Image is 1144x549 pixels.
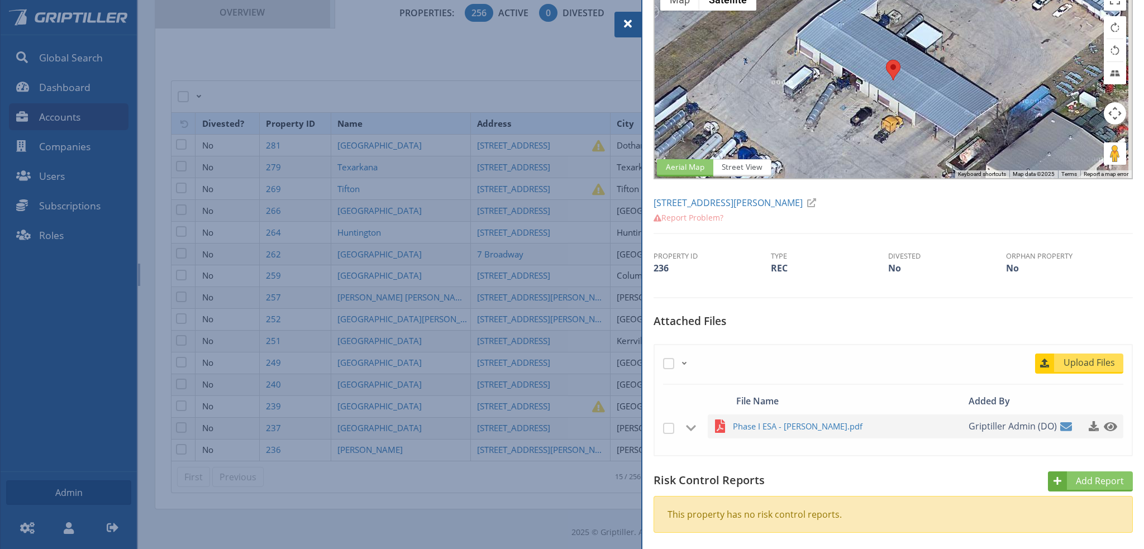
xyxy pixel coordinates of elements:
div: Added By [965,393,1048,409]
span: Risk Control Reports [654,472,765,488]
a: [STREET_ADDRESS][PERSON_NAME] [654,197,821,209]
button: Tilt map [1104,62,1126,84]
span: No [888,262,901,274]
button: Rotate map clockwise [1104,16,1126,39]
span: Street View [713,159,771,176]
a: Terms (opens in new tab) [1061,171,1077,177]
button: Rotate map counterclockwise [1104,39,1126,61]
a: Upload Files [1035,354,1123,374]
th: Type [771,251,888,261]
a: Phase I ESA - [PERSON_NAME].pdf [733,419,966,433]
a: Report Problem? [654,212,723,223]
button: Keyboard shortcuts [958,170,1006,178]
a: Report a map error [1084,171,1128,177]
h5: Attached Files [654,315,1133,336]
span: 236 [654,262,669,274]
span: Griptiller Admin (DO) [969,414,1057,438]
th: Orphan Property [1006,251,1123,261]
a: Add Report [1048,471,1133,491]
button: Map camera controls [1104,102,1126,125]
div: File Name [733,393,966,409]
th: Divested [888,251,1005,261]
span: Map data ©2025 [1013,171,1055,177]
span: Aerial Map [657,159,713,176]
div: This property has no risk control reports. [668,508,1119,521]
th: Property ID [654,251,771,261]
span: REC [771,262,788,274]
span: No [1006,262,1019,274]
a: Click to preview this file [1100,416,1115,436]
span: Add Report [1069,474,1133,488]
span: Upload Files [1056,356,1123,369]
span: Phase I ESA - [PERSON_NAME].pdf [733,419,940,433]
button: Drag Pegman onto the map to open Street View [1104,142,1126,165]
